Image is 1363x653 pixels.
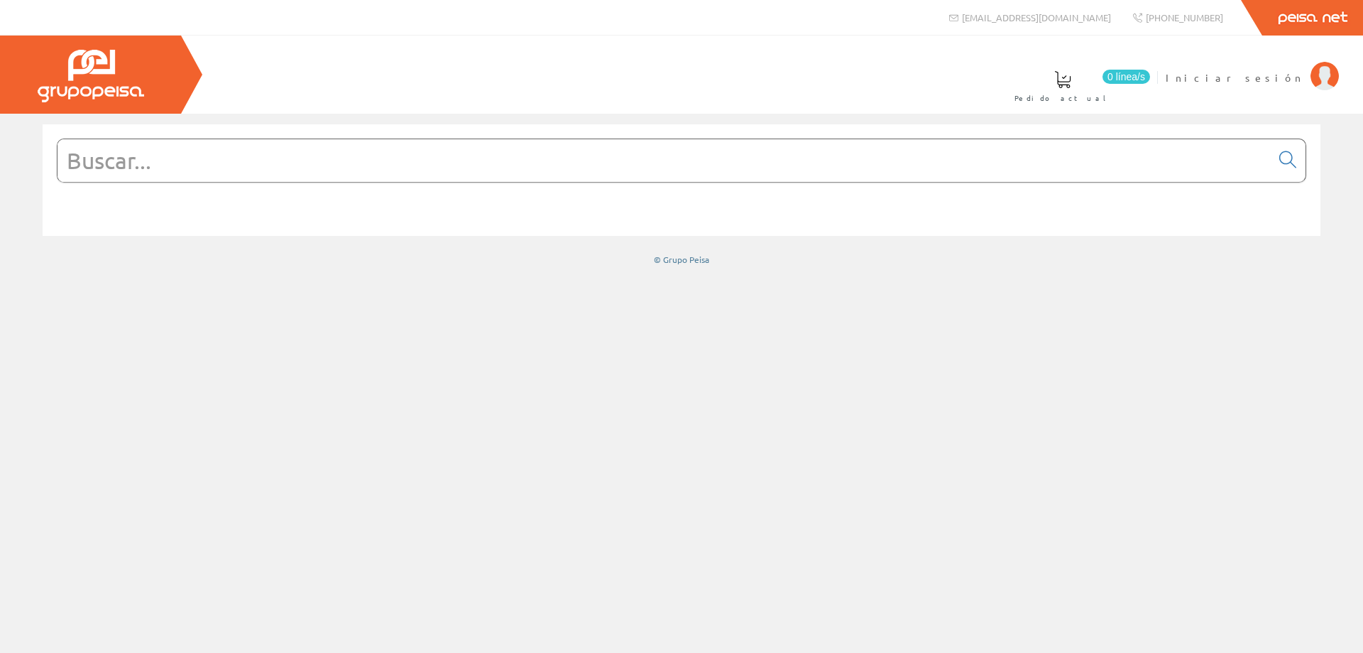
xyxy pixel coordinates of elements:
[58,139,1271,182] input: Buscar...
[962,11,1111,23] span: [EMAIL_ADDRESS][DOMAIN_NAME]
[1166,59,1339,72] a: Iniciar sesión
[43,254,1320,266] div: © Grupo Peisa
[1146,11,1223,23] span: [PHONE_NUMBER]
[1102,70,1150,84] span: 0 línea/s
[38,50,144,102] img: Grupo Peisa
[1166,70,1303,85] span: Iniciar sesión
[1014,91,1111,105] span: Pedido actual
